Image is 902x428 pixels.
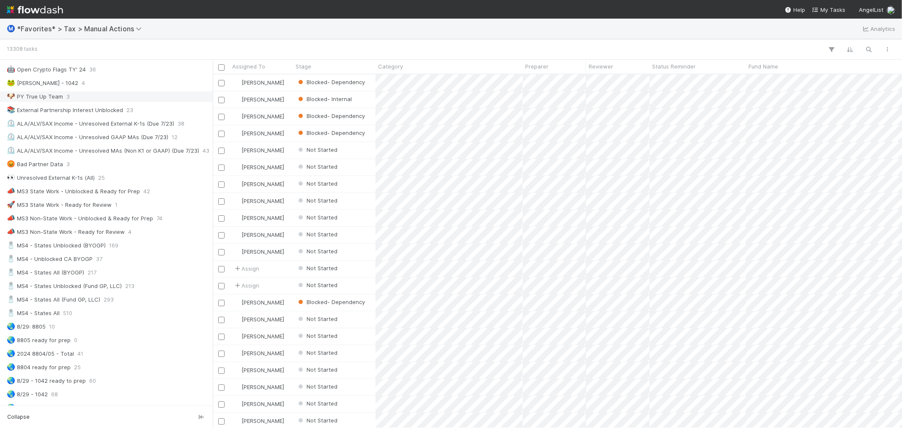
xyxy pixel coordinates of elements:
input: Toggle Row Selected [218,198,225,205]
div: Blocked- Internal [296,95,352,103]
div: 8/29 - 1042 [7,389,48,400]
span: 🌏 [7,363,15,370]
span: [PERSON_NAME] [241,130,284,137]
img: avatar_de77a991-7322-4664-a63d-98ba485ee9e0.png [887,6,895,14]
span: Not Started [296,163,337,170]
input: Toggle Row Selected [218,384,225,391]
span: ⏲️ [7,120,15,127]
span: [PERSON_NAME] [241,248,284,255]
span: [PERSON_NAME] [241,401,284,407]
span: 😡 [7,160,15,167]
span: 25 [74,362,81,373]
span: Stage [296,62,311,71]
span: 🧂 [7,241,15,249]
span: 🧂 [7,309,15,316]
span: 36 [89,64,96,75]
span: 293 [104,294,114,305]
span: Blocked- Dependency [296,112,365,119]
span: Assign [233,281,259,290]
input: Toggle Row Selected [218,418,225,425]
span: Not Started [296,366,337,373]
span: 3 [66,159,70,170]
span: 43 [203,145,209,156]
span: 37 [96,254,102,264]
div: [PERSON_NAME] [233,315,284,324]
span: Blocked- Dependency [296,79,365,85]
input: Toggle Row Selected [218,148,225,154]
span: Fund Name [748,62,778,71]
input: Toggle Row Selected [218,300,225,306]
span: Not Started [296,265,337,272]
span: 60 [89,376,96,386]
span: *Favorites* > Tax > Manual Actions [17,25,146,33]
div: [PERSON_NAME] [233,112,284,121]
div: 2024 1042 - Total [7,403,64,413]
span: 🌏 [7,323,15,330]
span: 📣 [7,187,15,195]
div: Not Started [296,281,337,289]
div: [PERSON_NAME] [233,298,284,307]
img: avatar_711f55b7-5a46-40da-996f-bc93b6b86381.png [233,198,240,204]
span: 🌏 [7,377,15,384]
div: Not Started [296,315,337,323]
input: Toggle Row Selected [218,334,225,340]
span: Not Started [296,180,337,187]
img: avatar_d45d11ee-0024-4901-936f-9df0a9cc3b4e.png [233,231,240,238]
span: 4 [82,78,85,88]
span: Blocked- Dependency [296,299,365,305]
img: avatar_d45d11ee-0024-4901-936f-9df0a9cc3b4e.png [233,130,240,137]
span: [PERSON_NAME] [241,231,284,238]
div: Blocked- Dependency [296,129,365,137]
input: Toggle Row Selected [218,401,225,408]
img: avatar_d45d11ee-0024-4901-936f-9df0a9cc3b4e.png [233,367,240,373]
div: Not Started [296,213,337,222]
span: Not Started [296,197,337,204]
div: Not Started [296,416,337,425]
span: [PERSON_NAME] [241,367,284,373]
span: Not Started [296,316,337,322]
span: Status Reminder [652,62,696,71]
div: MS4 - States Unblocked (Fund GP, LLC) [7,281,122,291]
div: Not Started [296,179,337,188]
span: Blocked- Internal [296,96,352,102]
span: Not Started [296,417,337,424]
div: [PERSON_NAME] [233,214,284,222]
span: My Tasks [812,6,845,13]
span: [PERSON_NAME] [241,164,284,170]
img: avatar_e41e7ae5-e7d9-4d8d-9f56-31b0d7a2f4fd.png [233,164,240,170]
span: 🚀 [7,201,15,208]
div: [PERSON_NAME] [233,349,284,357]
div: Not Started [296,348,337,357]
span: 🌏 [7,350,15,357]
span: 213 [125,281,134,291]
div: [PERSON_NAME] [233,146,284,154]
span: 25 [98,173,105,183]
span: Not Started [296,248,337,255]
span: 📣 [7,228,15,235]
div: Unresolved External K-1s (All) [7,173,95,183]
span: 🧂 [7,296,15,303]
span: Not Started [296,332,337,339]
span: [PERSON_NAME] [241,214,284,221]
a: My Tasks [812,5,845,14]
div: External Partnership Interest Unblocked [7,105,123,115]
input: Toggle Row Selected [218,317,225,323]
span: Not Started [296,282,337,288]
span: 4 [128,227,132,237]
span: Reviewer [589,62,613,71]
span: 🤖 [7,66,15,73]
img: avatar_d45d11ee-0024-4901-936f-9df0a9cc3b4e.png [233,299,240,306]
img: avatar_d45d11ee-0024-4901-936f-9df0a9cc3b4e.png [233,401,240,407]
input: Toggle Row Selected [218,181,225,188]
input: Toggle Row Selected [218,165,225,171]
input: Toggle Row Selected [218,114,225,120]
span: 🌏 [7,390,15,398]
span: Not Started [296,146,337,153]
span: 🌏 [7,336,15,343]
div: Not Started [296,399,337,408]
img: logo-inverted-e16ddd16eac7371096b0.svg [7,3,63,17]
img: avatar_d45d11ee-0024-4901-936f-9df0a9cc3b4e.png [233,79,240,86]
span: Category [378,62,403,71]
div: [PERSON_NAME] [233,163,284,171]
